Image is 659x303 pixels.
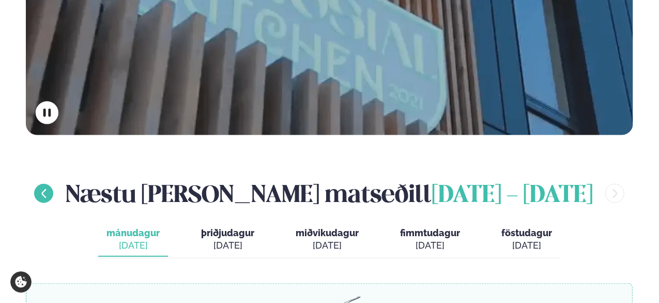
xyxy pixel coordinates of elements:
[201,227,254,238] span: þriðjudagur
[493,223,560,257] button: föstudagur [DATE]
[400,239,460,252] div: [DATE]
[201,239,254,252] div: [DATE]
[34,184,53,203] button: menu-btn-left
[392,223,468,257] button: fimmtudagur [DATE]
[287,223,367,257] button: miðvikudagur [DATE]
[10,271,32,293] a: Cookie settings
[432,184,593,207] span: [DATE] - [DATE]
[66,177,593,210] h2: Næstu [PERSON_NAME] matseðill
[605,184,624,203] button: menu-btn-right
[296,227,359,238] span: miðvikudagur
[501,227,552,238] span: föstudagur
[501,239,552,252] div: [DATE]
[400,227,460,238] span: fimmtudagur
[296,239,359,252] div: [DATE]
[106,227,160,238] span: mánudagur
[98,223,168,257] button: mánudagur [DATE]
[106,239,160,252] div: [DATE]
[193,223,263,257] button: þriðjudagur [DATE]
